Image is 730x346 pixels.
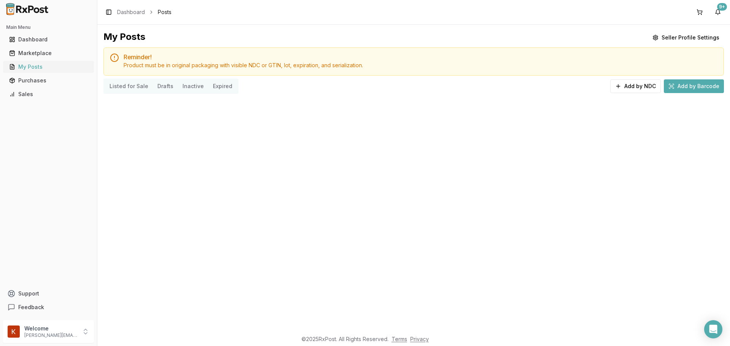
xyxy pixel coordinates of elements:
[3,3,52,15] img: RxPost Logo
[105,80,153,92] button: Listed for Sale
[124,54,717,60] h5: Reminder!
[24,332,77,338] p: [PERSON_NAME][EMAIL_ADDRESS][DOMAIN_NAME]
[410,336,429,342] a: Privacy
[717,3,727,11] div: 9+
[392,336,407,342] a: Terms
[704,320,722,338] div: Open Intercom Messenger
[6,33,91,46] a: Dashboard
[24,325,77,332] p: Welcome
[8,325,20,338] img: User avatar
[3,33,94,46] button: Dashboard
[3,74,94,87] button: Purchases
[178,80,208,92] button: Inactive
[9,49,88,57] div: Marketplace
[153,80,178,92] button: Drafts
[712,6,724,18] button: 9+
[648,31,724,44] button: Seller Profile Settings
[6,87,91,101] a: Sales
[6,74,91,87] a: Purchases
[3,300,94,314] button: Feedback
[3,88,94,100] button: Sales
[610,79,661,93] button: Add by NDC
[208,80,237,92] button: Expired
[9,63,88,71] div: My Posts
[9,36,88,43] div: Dashboard
[664,79,724,93] button: Add by Barcode
[9,77,88,84] div: Purchases
[6,60,91,74] a: My Posts
[158,8,171,16] span: Posts
[124,62,717,69] div: Product must be in original packaging with visible NDC or GTIN, lot, expiration, and serialization.
[6,46,91,60] a: Marketplace
[117,8,145,16] a: Dashboard
[3,287,94,300] button: Support
[103,31,145,44] div: My Posts
[18,303,44,311] span: Feedback
[6,24,91,30] h2: Main Menu
[3,61,94,73] button: My Posts
[117,8,171,16] nav: breadcrumb
[9,90,88,98] div: Sales
[3,47,94,59] button: Marketplace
